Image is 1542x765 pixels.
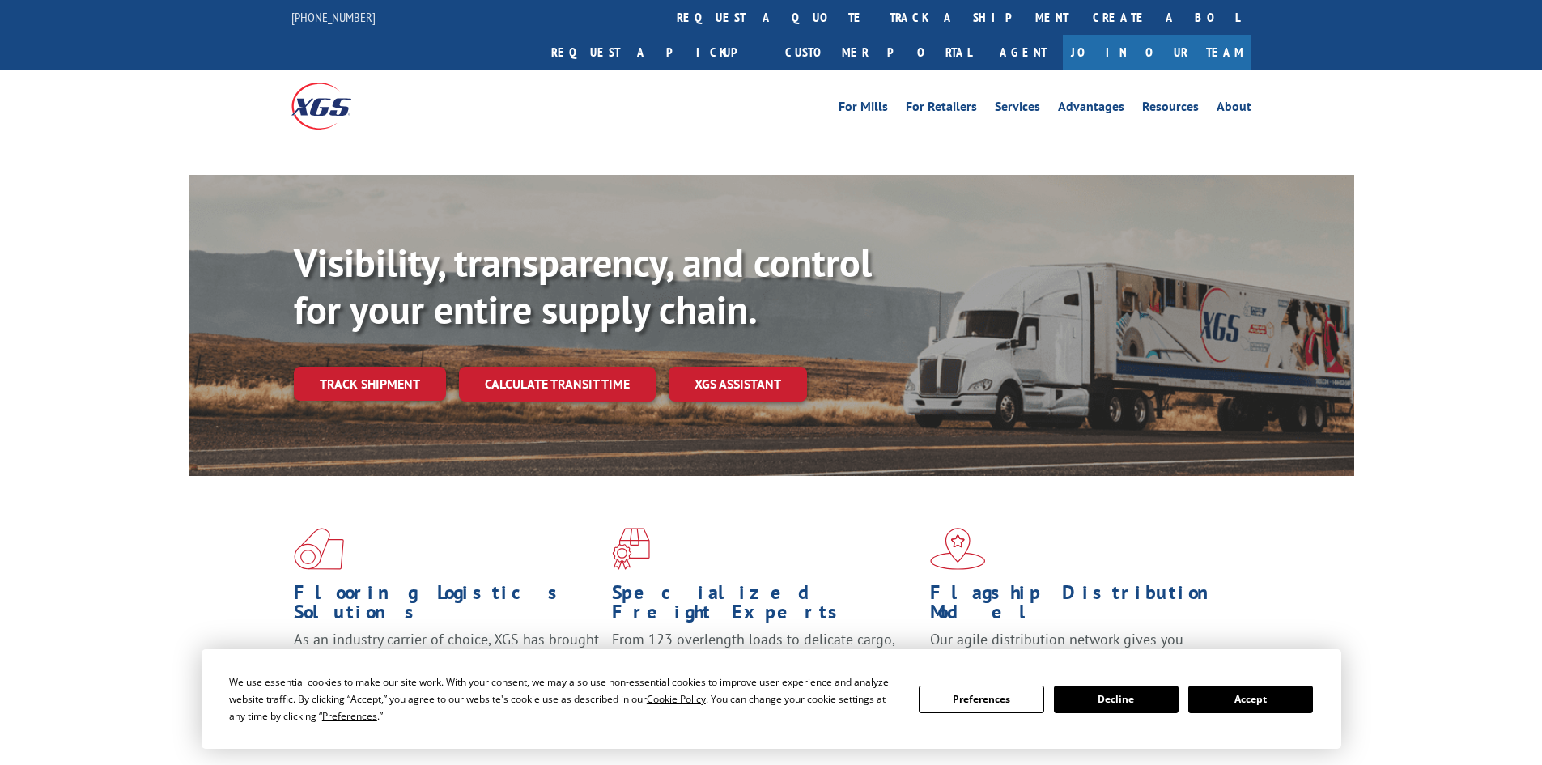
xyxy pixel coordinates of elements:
a: Calculate transit time [459,367,656,402]
button: Preferences [919,686,1043,713]
a: Agent [983,35,1063,70]
a: [PHONE_NUMBER] [291,9,376,25]
div: We use essential cookies to make our site work. With your consent, we may also use non-essential ... [229,674,899,725]
b: Visibility, transparency, and control for your entire supply chain. [294,237,872,334]
img: xgs-icon-focused-on-flooring-red [612,528,650,570]
img: xgs-icon-total-supply-chain-intelligence-red [294,528,344,570]
a: Track shipment [294,367,446,401]
h1: Specialized Freight Experts [612,583,918,630]
button: Decline [1054,686,1179,713]
a: Advantages [1058,100,1124,118]
a: For Retailers [906,100,977,118]
div: Cookie Consent Prompt [202,649,1341,749]
button: Accept [1188,686,1313,713]
h1: Flagship Distribution Model [930,583,1236,630]
span: Preferences [322,709,377,723]
p: From 123 overlength loads to delicate cargo, our experienced staff knows the best way to move you... [612,630,918,702]
img: xgs-icon-flagship-distribution-model-red [930,528,986,570]
a: Resources [1142,100,1199,118]
span: Our agile distribution network gives you nationwide inventory management on demand. [930,630,1228,668]
span: Cookie Policy [647,692,706,706]
a: For Mills [839,100,888,118]
h1: Flooring Logistics Solutions [294,583,600,630]
a: Join Our Team [1063,35,1251,70]
a: About [1217,100,1251,118]
a: Customer Portal [773,35,983,70]
a: Services [995,100,1040,118]
a: XGS ASSISTANT [669,367,807,402]
a: Request a pickup [539,35,773,70]
span: As an industry carrier of choice, XGS has brought innovation and dedication to flooring logistics... [294,630,599,687]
